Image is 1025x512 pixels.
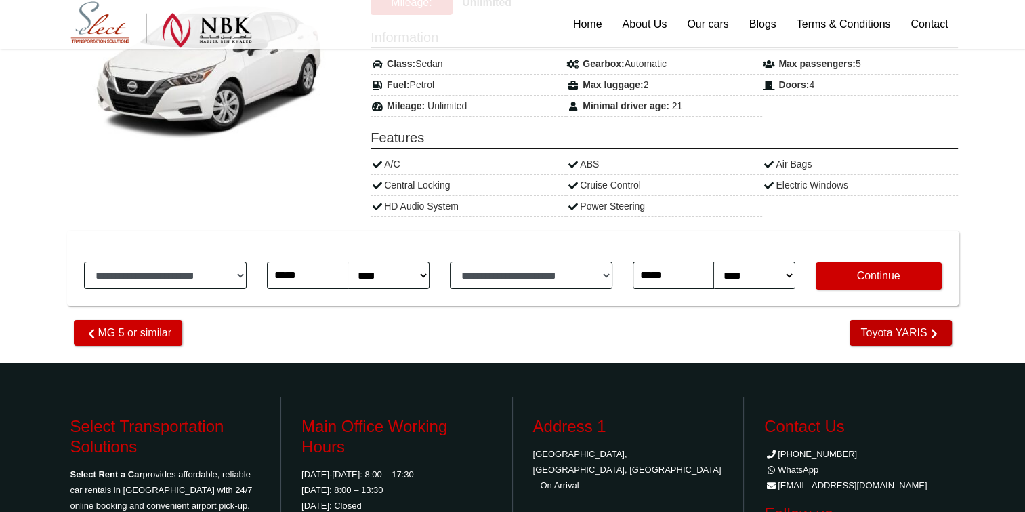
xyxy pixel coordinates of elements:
[371,75,566,96] div: Petrol
[566,54,762,75] div: Automatic
[583,79,643,90] strong: Max luggage:
[764,477,955,493] li: [EMAIL_ADDRESS][DOMAIN_NAME]
[566,154,762,175] div: ABS
[533,416,724,437] h3: Address 1
[371,54,566,75] div: Sedan
[301,416,492,457] h3: Main Office Working Hours
[387,100,425,111] strong: Mileage:
[778,79,809,90] strong: Doors:
[633,237,795,262] span: Return Date
[583,100,669,111] strong: Minimal driver age:
[566,75,762,96] div: 2
[450,237,612,262] span: Return Location
[371,196,566,217] div: HD Audio System
[533,449,721,490] a: [GEOGRAPHIC_DATA], [GEOGRAPHIC_DATA], [GEOGRAPHIC_DATA] – On Arrival
[762,54,958,75] div: 5
[387,58,415,69] strong: Class:
[764,465,818,475] a: WhatsApp
[70,1,252,48] img: Select Rent a Car
[566,196,762,217] div: Power Steering
[762,154,958,175] div: Air Bags
[387,79,409,90] strong: Fuel:
[70,469,143,479] strong: Select Rent a Car
[84,237,247,262] span: Pick-up Location
[267,237,430,262] span: Pick-Up Date
[70,416,261,457] h3: Select Transportation Solutions
[74,320,182,346] a: MG 5 or similar
[764,416,955,437] h3: Contact Us
[371,127,958,149] span: Features
[672,100,683,111] span: 21
[850,320,951,346] a: Toyota YARIS
[762,175,958,196] div: Electric Windows
[371,175,566,196] div: Central Locking
[764,449,857,459] a: [PHONE_NUMBER]
[427,100,467,111] span: Unlimited
[816,262,942,290] button: Continue
[778,58,856,69] strong: Max passengers:
[371,154,566,175] div: A/C
[566,175,762,196] div: Cruise Control
[762,75,958,96] div: 4
[583,58,624,69] strong: Gearbox:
